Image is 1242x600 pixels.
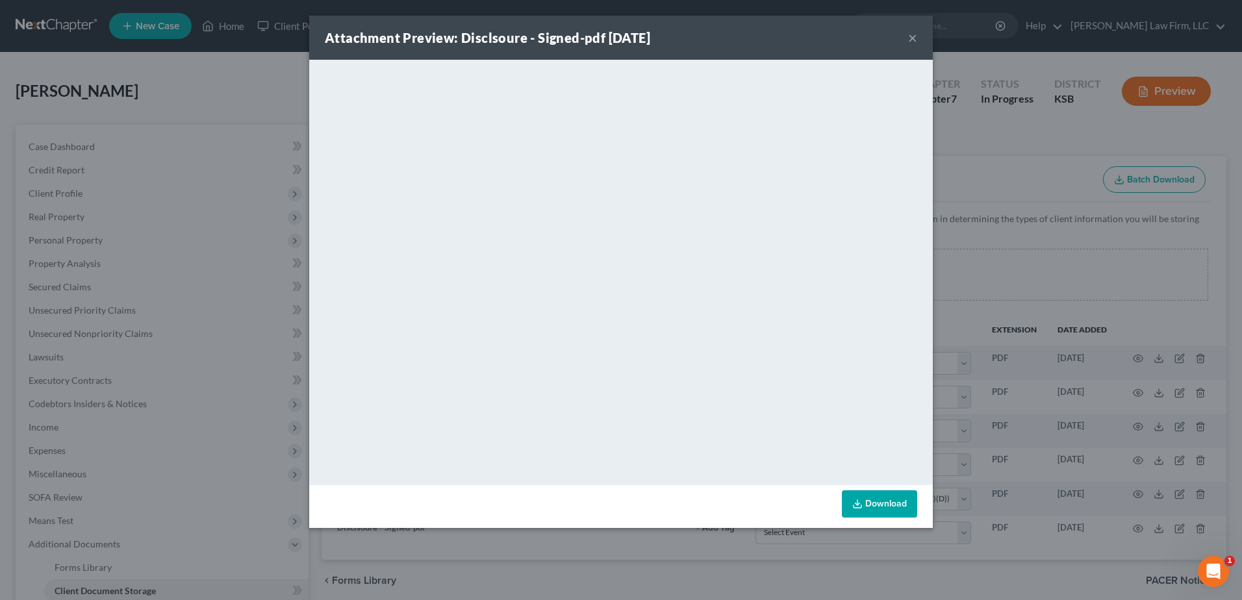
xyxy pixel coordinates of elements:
[1198,556,1229,587] iframe: Intercom live chat
[842,490,917,518] a: Download
[1224,556,1235,566] span: 1
[908,30,917,45] button: ×
[309,60,933,482] iframe: <object ng-attr-data='[URL][DOMAIN_NAME]' type='application/pdf' width='100%' height='650px'></ob...
[325,30,650,45] strong: Attachment Preview: Disclsoure - Signed-pdf [DATE]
